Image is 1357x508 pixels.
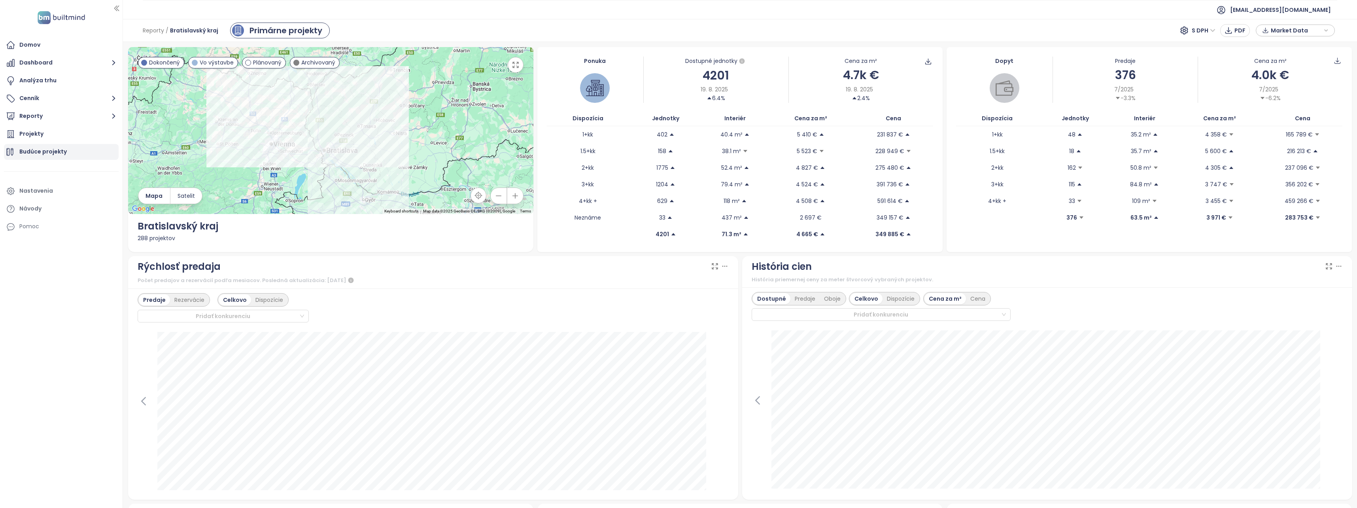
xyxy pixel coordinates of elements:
[1220,24,1250,37] button: PDF
[1263,111,1342,126] th: Cena
[1153,148,1159,154] span: caret-up
[875,230,904,239] p: 349 885 €
[1131,147,1151,155] p: 35.7 m²
[1176,111,1263,126] th: Cena za m²
[820,182,825,187] span: caret-up
[1315,165,1321,171] span: caret-down
[384,209,418,214] button: Keyboard shortcuts
[846,85,873,94] span: 19. 8. 2025
[1069,147,1074,155] p: 18
[789,66,933,84] div: 4.7k €
[1130,180,1152,189] p: 84.8 m²
[547,143,629,159] td: 1.5+kk
[1115,94,1136,102] div: -3.3%
[4,219,119,235] div: Pomoc
[877,197,903,205] p: 591 614 €
[875,163,904,172] p: 275 480 €
[1130,213,1152,222] p: 63.5 m²
[852,94,870,102] div: 2.4%
[1053,66,1197,84] div: 376
[1205,147,1227,155] p: 5 600 €
[629,111,703,126] th: Jednotky
[820,165,825,171] span: caret-up
[1053,57,1197,65] div: Predaje
[251,294,287,305] div: Dispozície
[19,222,39,231] div: Pomoc
[956,159,1038,176] td: 2+kk
[253,58,282,67] span: Plánovaný
[1228,148,1234,154] span: caret-up
[656,163,668,172] p: 1775
[143,23,164,38] span: Reporty
[753,293,790,304] div: Dostupné
[1077,182,1082,187] span: caret-up
[4,183,119,199] a: Nastavenia
[744,182,750,187] span: caret-up
[1068,130,1075,139] p: 48
[819,148,824,154] span: caret-down
[743,148,748,154] span: caret-down
[19,204,42,214] div: Návody
[1205,130,1227,139] p: 4 358 €
[850,293,883,304] div: Celkovo
[547,193,629,209] td: 4+kk +
[1131,130,1151,139] p: 35.2 m²
[4,126,119,142] a: Projekty
[1153,182,1159,187] span: caret-up
[1228,215,1233,220] span: caret-down
[4,201,119,217] a: Návody
[906,165,911,171] span: caret-up
[820,293,845,304] div: Oboje
[1254,57,1287,65] div: Cena za m²
[657,130,667,139] p: 402
[956,193,1038,209] td: 4+kk +
[800,213,822,222] p: 2 697 €
[658,147,666,155] p: 158
[1287,147,1311,155] p: 216 213 €
[797,130,817,139] p: 5 410 €
[19,40,40,50] div: Domov
[1198,66,1342,84] div: 4.0k €
[722,147,741,155] p: 38.1 m²
[956,143,1038,159] td: 1.5+kk
[669,198,675,204] span: caret-up
[139,294,170,305] div: Predaje
[249,25,322,36] div: Primárne projekty
[1192,25,1215,36] span: S DPH
[905,132,910,137] span: caret-up
[796,163,818,172] p: 4 827 €
[138,219,524,234] div: Bratislavský kraj
[1066,213,1077,222] p: 376
[1068,163,1076,172] p: 162
[1077,165,1083,171] span: caret-down
[845,57,877,65] div: Cena za m²
[668,148,673,154] span: caret-up
[547,126,629,143] td: 1+kk
[138,234,524,243] div: 288 projektov
[924,293,966,304] div: Cena za m²
[1069,180,1075,189] p: 115
[1228,132,1234,137] span: caret-down
[721,163,742,172] p: 52.4 m²
[1228,165,1234,171] span: caret-up
[1286,130,1313,139] p: 165 789 €
[1038,111,1113,126] th: Jednotky
[130,204,156,214] img: Google
[1285,213,1314,222] p: 283 753 €
[138,276,729,285] div: Počet predajov a rezervácií podľa mesiacov. Posledná aktualizácia: [DATE]
[797,147,817,155] p: 5 523 €
[586,79,604,97] img: house
[1153,132,1158,137] span: caret-up
[722,213,742,222] p: 437 m²
[1315,215,1321,220] span: caret-down
[877,213,903,222] p: 349 157 €
[752,259,812,274] div: História cien
[1114,85,1134,94] span: 7/2025
[1077,198,1082,204] span: caret-down
[659,213,665,222] p: 33
[670,165,675,171] span: caret-up
[4,55,119,71] button: Dashboard
[721,180,743,189] p: 79.4 m²
[1079,215,1084,220] span: caret-down
[707,95,712,101] span: caret-up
